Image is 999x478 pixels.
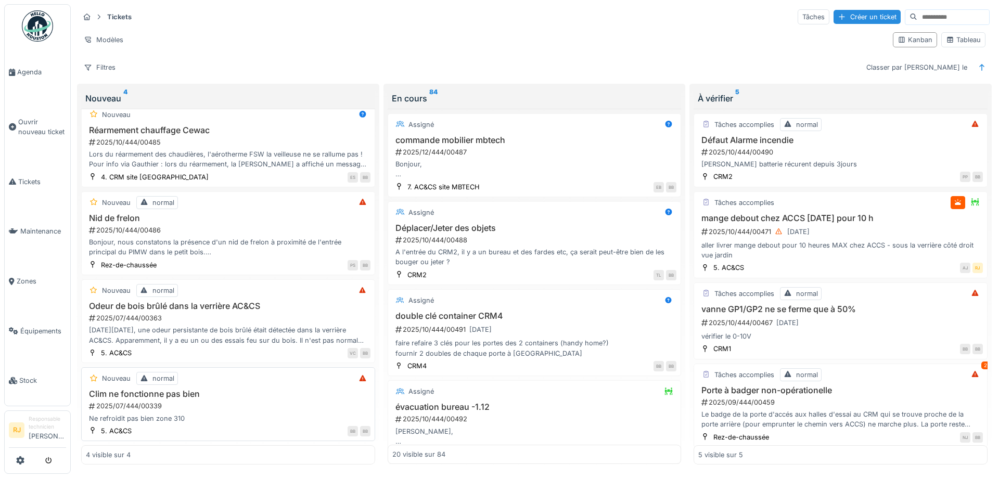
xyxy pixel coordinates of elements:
[88,137,370,147] div: 2025/10/444/00485
[654,361,664,371] div: BB
[392,135,677,145] h3: commande mobilier mbtech
[394,235,677,245] div: 2025/10/444/00488
[714,370,774,380] div: Tâches accomplies
[713,344,731,354] div: CRM1
[19,376,66,385] span: Stock
[102,286,131,295] div: Nouveau
[700,316,983,329] div: 2025/10/444/00467
[946,35,981,45] div: Tableau
[898,35,932,45] div: Kanban
[698,92,983,105] div: À vérifier
[392,402,677,412] h3: évacuation bureau -1.12
[407,270,427,280] div: CRM2
[22,10,53,42] img: Badge_color-CXgf-gQk.svg
[152,373,174,383] div: normal
[101,348,132,358] div: 5. AC&CS
[392,338,677,358] div: faire refaire 3 clés pour les portes des 2 containers (handy home?) fournir 2 doubles de chaque p...
[698,135,983,145] h3: Défaut Alarme incendie
[88,401,370,411] div: 2025/07/444/00339
[796,370,818,380] div: normal
[787,227,810,237] div: [DATE]
[5,256,70,306] a: Zones
[698,409,983,429] div: Le badge de la porte d'accés aux halles d'essai au CRM qui se trouve proche de la porte arrière (...
[103,12,136,22] strong: Tickets
[5,356,70,406] a: Stock
[20,226,66,236] span: Maintenance
[5,97,70,157] a: Ouvrir nouveau ticket
[960,263,970,273] div: AJ
[796,289,818,299] div: normal
[86,325,370,345] div: [DATE][DATE], une odeur persistante de bois brûlé était détectée dans la verrière AC&CS. Apparemm...
[79,60,120,75] div: Filtres
[18,117,66,137] span: Ouvrir nouveau ticket
[86,449,131,459] div: 4 visible sur 4
[713,432,769,442] div: Rez-de-chaussée
[102,373,131,383] div: Nouveau
[5,157,70,207] a: Tickets
[86,389,370,399] h3: Clim ne fonctionne pas bien
[101,172,209,182] div: 4. CRM site [GEOGRAPHIC_DATA]
[408,208,434,217] div: Assigné
[392,223,677,233] h3: Déplacer/Jeter des objets
[392,159,677,179] div: Bonjour, Il faudrait recommander 2 bureaux pour le site de MBTech (les mêmes que ceux commandés i...
[394,147,677,157] div: 2025/12/444/00487
[394,323,677,336] div: 2025/10/444/00491
[981,361,990,369] div: 2
[360,172,370,183] div: BB
[698,304,983,314] h3: vanne GP1/GP2 ne se ferme que à 50%
[152,286,174,295] div: normal
[407,361,427,371] div: CRM4
[86,125,370,135] h3: Réarmement chauffage Cewac
[392,247,677,267] div: A l'entrée du CRM2, il y a un bureau et des fardes etc, ça serait peut-être bien de les bouger ou...
[20,326,66,336] span: Équipements
[698,159,983,169] div: [PERSON_NAME] batterie récurent depuis 3jours
[5,47,70,97] a: Agenda
[5,206,70,256] a: Maintenance
[9,422,24,438] li: RJ
[102,110,131,120] div: Nouveau
[960,344,970,354] div: BB
[152,198,174,208] div: normal
[348,348,358,358] div: VC
[392,92,677,105] div: En cours
[123,92,127,105] sup: 4
[101,426,132,436] div: 5. AC&CS
[407,182,480,192] div: 7. AC&CS site MBTECH
[360,260,370,270] div: BB
[960,172,970,182] div: PP
[360,426,370,436] div: BB
[85,92,371,105] div: Nouveau
[86,149,370,169] div: Lors du réarmement des chaudières, l'aérotherme FSW la veilleuse ne se rallume pas ! Pour info vi...
[88,225,370,235] div: 2025/10/444/00486
[17,67,66,77] span: Agenda
[348,426,358,436] div: BB
[698,331,983,341] div: vérifier le 0-10V
[29,415,66,445] li: [PERSON_NAME]
[972,263,983,273] div: RJ
[960,432,970,443] div: NJ
[972,172,983,182] div: BB
[698,240,983,260] div: aller livrer mange debout pour 10 heures MAX chez ACCS - sous la verrière côté droit vue jardin
[776,318,799,328] div: [DATE]
[18,177,66,187] span: Tickets
[101,260,157,270] div: Rez-de-chaussée
[796,120,818,130] div: normal
[972,344,983,354] div: BB
[392,427,677,446] div: [PERSON_NAME], Pourrais-tu faire monter la caisse aux archives comptas et reprendre la table dont...
[714,120,774,130] div: Tâches accomplies
[698,385,983,395] h3: Porte à badger non-opérationelle
[654,270,664,280] div: TL
[666,270,676,280] div: BB
[9,415,66,448] a: RJ Responsable technicien[PERSON_NAME]
[798,9,829,24] div: Tâches
[102,198,131,208] div: Nouveau
[862,60,972,75] div: Classer par [PERSON_NAME] le
[17,276,66,286] span: Zones
[713,172,733,182] div: CRM2
[469,325,492,334] div: [DATE]
[408,120,434,130] div: Assigné
[700,147,983,157] div: 2025/10/444/00490
[714,289,774,299] div: Tâches accomplies
[86,213,370,223] h3: Nid de frelon
[654,182,664,192] div: EB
